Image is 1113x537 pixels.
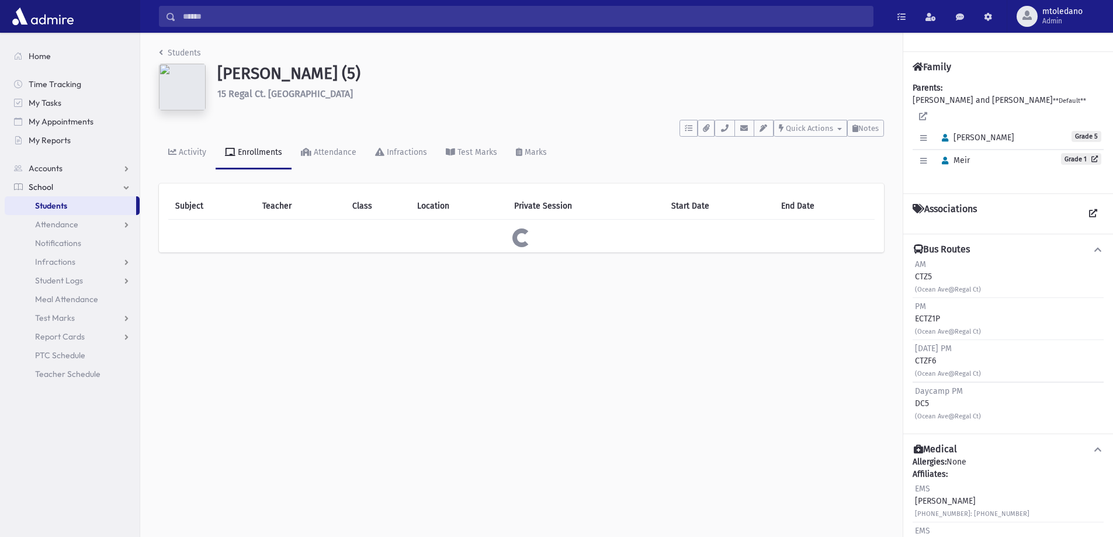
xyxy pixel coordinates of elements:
th: Subject [168,193,255,220]
span: mtoledano [1042,7,1083,16]
h4: Bus Routes [914,244,970,256]
div: DC5 [915,385,981,422]
span: Notes [858,124,879,133]
a: Students [159,48,201,58]
span: Time Tracking [29,79,81,89]
a: Student Logs [5,271,140,290]
th: Location [410,193,507,220]
span: EMS [915,526,930,536]
span: My Appointments [29,116,93,127]
th: Teacher [255,193,345,220]
a: Enrollments [216,137,292,169]
button: Quick Actions [774,120,847,137]
span: AM [915,259,926,269]
span: Accounts [29,163,63,174]
h4: Associations [913,203,977,224]
span: Report Cards [35,331,85,342]
img: bdb44876-5edc-4118-ad00-46c9b3f005c4 [159,64,206,110]
button: Notes [847,120,884,137]
a: Attendance [5,215,140,234]
span: Teacher Schedule [35,369,100,379]
a: Report Cards [5,327,140,346]
a: Activity [159,137,216,169]
div: Attendance [311,147,356,157]
a: Test Marks [436,137,507,169]
b: Affiliates: [913,469,948,479]
nav: breadcrumb [159,47,201,64]
a: Accounts [5,159,140,178]
small: [PHONE_NUMBER]: [PHONE_NUMBER] [915,510,1029,518]
a: Teacher Schedule [5,365,140,383]
div: ECTZ1P [915,300,981,337]
button: Bus Routes [913,244,1104,256]
span: Attendance [35,219,78,230]
img: AdmirePro [9,5,77,28]
a: Time Tracking [5,75,140,93]
div: Test Marks [455,147,497,157]
a: Grade 1 [1061,153,1101,165]
a: PTC Schedule [5,346,140,365]
a: View all Associations [1083,203,1104,224]
h4: Family [913,61,951,72]
span: Test Marks [35,313,75,323]
div: CTZF6 [915,342,981,379]
span: Meir [937,155,970,165]
span: Admin [1042,16,1083,26]
span: Home [29,51,51,61]
button: Medical [913,444,1104,456]
th: End Date [774,193,875,220]
h1: [PERSON_NAME] (5) [217,64,884,84]
a: Marks [507,137,556,169]
small: (Ocean Ave@Regal Ct) [915,413,981,420]
span: PM [915,302,926,311]
div: CTZ5 [915,258,981,295]
h4: Medical [914,444,957,456]
a: Attendance [292,137,366,169]
div: Enrollments [235,147,282,157]
input: Search [176,6,873,27]
span: Notifications [35,238,81,248]
span: [DATE] PM [915,344,952,354]
div: Activity [176,147,206,157]
small: (Ocean Ave@Regal Ct) [915,286,981,293]
a: My Tasks [5,93,140,112]
span: Students [35,200,67,211]
div: [PERSON_NAME] [915,483,1029,519]
a: My Reports [5,131,140,150]
small: (Ocean Ave@Regal Ct) [915,370,981,377]
span: PTC Schedule [35,350,85,361]
div: Marks [522,147,547,157]
a: My Appointments [5,112,140,131]
span: Grade 5 [1072,131,1101,142]
a: Infractions [366,137,436,169]
h6: 15 Regal Ct. [GEOGRAPHIC_DATA] [217,88,884,99]
span: Infractions [35,257,75,267]
small: (Ocean Ave@Regal Ct) [915,328,981,335]
a: Test Marks [5,309,140,327]
span: Student Logs [35,275,83,286]
a: Infractions [5,252,140,271]
div: Infractions [384,147,427,157]
th: Private Session [507,193,664,220]
span: My Reports [29,135,71,145]
a: Home [5,47,140,65]
span: School [29,182,53,192]
th: Class [345,193,410,220]
div: [PERSON_NAME] and [PERSON_NAME] [913,82,1104,184]
span: EMS [915,484,930,494]
a: Students [5,196,136,215]
span: Quick Actions [786,124,833,133]
span: My Tasks [29,98,61,108]
span: [PERSON_NAME] [937,133,1014,143]
th: Start Date [664,193,774,220]
span: Meal Attendance [35,294,98,304]
a: Meal Attendance [5,290,140,309]
span: Daycamp PM [915,386,963,396]
a: Notifications [5,234,140,252]
b: Parents: [913,83,942,93]
b: Allergies: [913,457,946,467]
a: School [5,178,140,196]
